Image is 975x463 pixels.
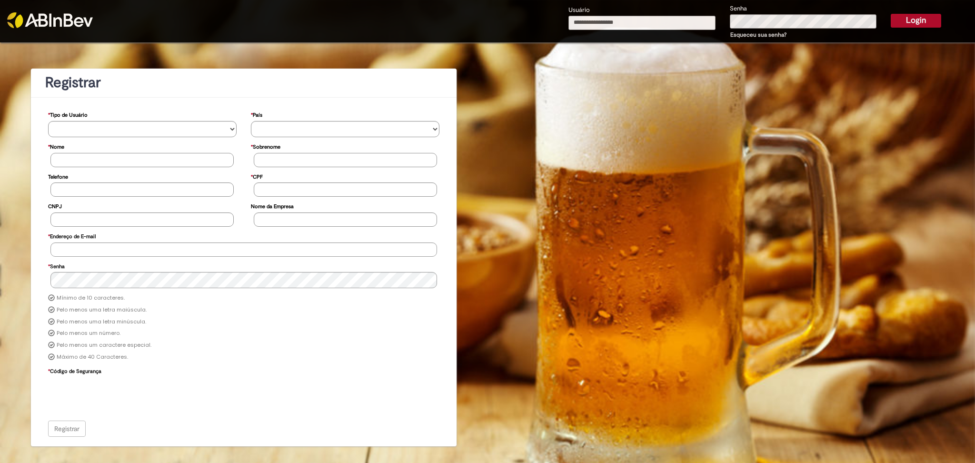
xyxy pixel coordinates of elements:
label: Código de Segurança [48,363,101,377]
label: Nome da Empresa [251,199,294,212]
label: Endereço de E-mail [48,229,96,242]
label: Mínimo de 10 caracteres. [57,294,125,302]
iframe: reCAPTCHA [50,377,195,414]
label: Pelo menos um caractere especial. [57,342,151,349]
button: Login [891,14,941,27]
label: Senha [48,259,65,272]
a: Esqueceu sua senha? [730,31,786,39]
img: ABInbev-white.png [7,12,93,28]
label: Pelo menos uma letra minúscula. [57,318,146,326]
label: Pelo menos uma letra maiúscula. [57,306,147,314]
label: CNPJ [48,199,62,212]
label: CPF [251,169,263,183]
label: Telefone [48,169,68,183]
label: Pelo menos um número. [57,330,120,337]
label: Máximo de 40 Caracteres. [57,353,128,361]
label: Nome [48,139,64,153]
label: Senha [730,4,747,13]
h1: Registrar [45,75,442,91]
label: Tipo de Usuário [48,107,88,121]
label: País [251,107,262,121]
label: Usuário [568,6,590,15]
label: Sobrenome [251,139,280,153]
